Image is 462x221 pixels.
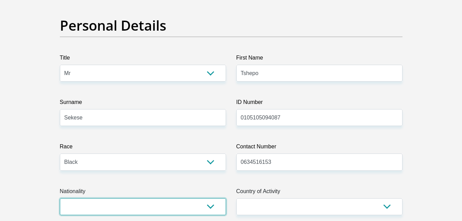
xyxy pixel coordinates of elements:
[236,54,402,65] label: First Name
[236,109,402,126] input: ID Number
[60,187,226,198] label: Nationality
[60,109,226,126] input: Surname
[236,154,402,170] input: Contact Number
[236,98,402,109] label: ID Number
[236,143,402,154] label: Contact Number
[60,98,226,109] label: Surname
[236,187,402,198] label: Country of Activity
[60,54,226,65] label: Title
[60,17,402,34] h2: Personal Details
[60,143,226,154] label: Race
[236,65,402,82] input: First Name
